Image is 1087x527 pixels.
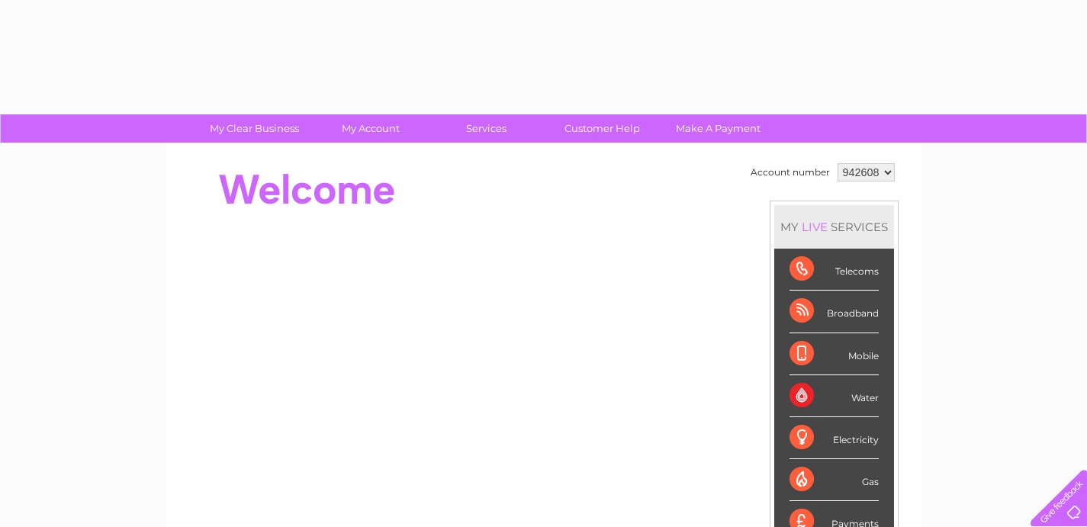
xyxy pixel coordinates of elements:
div: LIVE [799,220,831,234]
div: Electricity [790,417,879,459]
div: Telecoms [790,249,879,291]
a: Customer Help [539,114,665,143]
a: My Clear Business [191,114,317,143]
a: My Account [307,114,433,143]
div: MY SERVICES [774,205,894,249]
td: Account number [747,159,834,185]
a: Make A Payment [655,114,781,143]
div: Mobile [790,333,879,375]
div: Water [790,375,879,417]
div: Gas [790,459,879,501]
div: Broadband [790,291,879,333]
a: Services [423,114,549,143]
